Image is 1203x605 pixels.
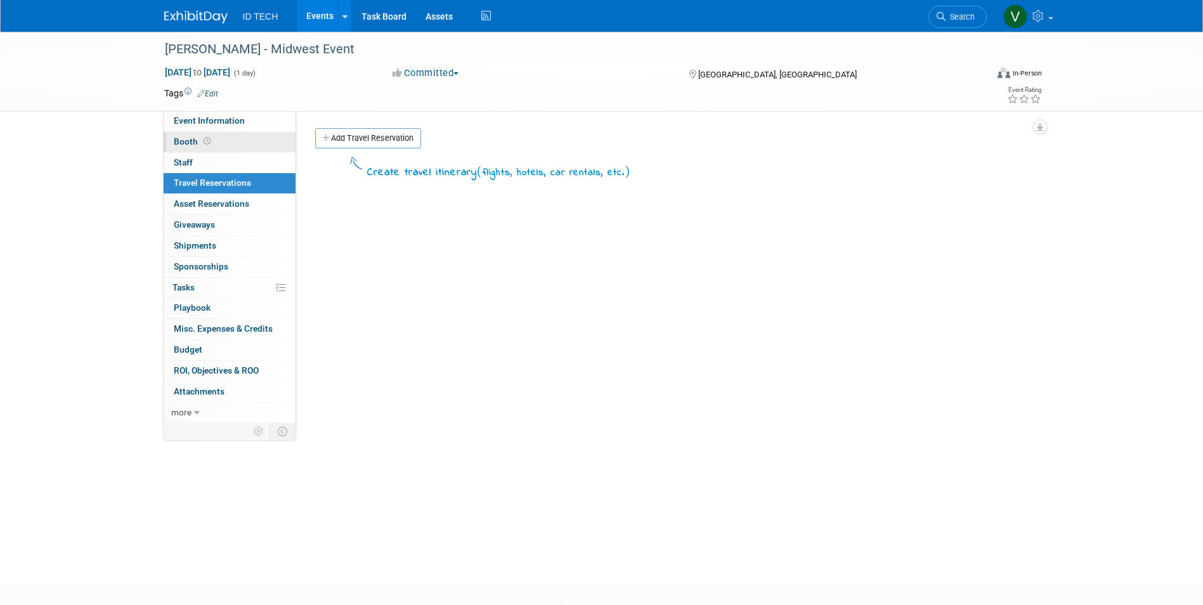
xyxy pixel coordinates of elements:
td: Toggle Event Tabs [270,423,296,439]
a: Tasks [164,278,296,298]
span: flights, hotels, car rentals, etc. [483,166,625,179]
a: Edit [197,89,218,98]
a: Asset Reservations [164,194,296,214]
span: Tasks [172,282,195,292]
a: Sponsorships [164,257,296,277]
span: Travel Reservations [174,178,251,188]
span: ) [625,165,630,178]
a: Search [928,6,987,28]
a: more [164,403,296,423]
img: Victoria Henzon [1003,4,1027,29]
a: Attachments [164,382,296,402]
a: Staff [164,153,296,173]
a: Misc. Expenses & Credits [164,319,296,339]
span: ( [477,165,483,178]
button: Committed [388,67,464,80]
span: Attachments [174,386,224,396]
td: Tags [164,87,218,100]
a: Shipments [164,236,296,256]
span: more [171,407,192,417]
span: ID TECH [243,11,278,22]
span: to [192,67,204,77]
span: Budget [174,344,202,355]
span: Search [946,12,975,22]
div: Event Rating [1007,87,1041,93]
img: ExhibitDay [164,11,228,23]
a: Playbook [164,298,296,318]
img: Format-Inperson.png [998,68,1010,78]
span: ROI, Objectives & ROO [174,365,259,375]
span: [DATE] [DATE] [164,67,231,78]
span: (1 day) [233,69,256,77]
span: Asset Reservations [174,198,249,209]
a: Event Information [164,111,296,131]
span: [GEOGRAPHIC_DATA], [GEOGRAPHIC_DATA] [698,70,857,79]
a: Giveaways [164,215,296,235]
a: Budget [164,340,296,360]
div: Create travel itinerary [367,164,630,181]
div: In-Person [1012,68,1042,78]
span: Giveaways [174,219,215,230]
div: Event Format [912,66,1043,85]
span: Playbook [174,302,211,313]
span: Event Information [174,115,245,126]
span: Booth [174,136,213,146]
span: Booth not reserved yet [201,136,213,146]
a: Add Travel Reservation [315,128,421,148]
span: Sponsorships [174,261,228,271]
span: Misc. Expenses & Credits [174,323,273,334]
a: Travel Reservations [164,173,296,193]
a: ROI, Objectives & ROO [164,361,296,381]
td: Personalize Event Tab Strip [248,423,270,439]
span: Shipments [174,240,216,250]
div: [PERSON_NAME] - Midwest Event [160,38,968,61]
span: Staff [174,157,193,167]
a: Booth [164,132,296,152]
